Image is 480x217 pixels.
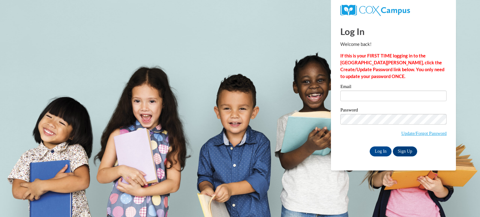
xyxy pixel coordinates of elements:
[340,5,410,16] img: COX Campus
[340,25,447,38] h1: Log In
[340,84,447,91] label: Email
[370,146,392,156] input: Log In
[340,41,447,48] p: Welcome back!
[393,146,417,156] a: Sign Up
[340,108,447,114] label: Password
[340,53,444,79] strong: If this is your FIRST TIME logging in to the [GEOGRAPHIC_DATA][PERSON_NAME], click the Create/Upd...
[340,7,410,12] a: COX Campus
[401,131,447,136] a: Update/Forgot Password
